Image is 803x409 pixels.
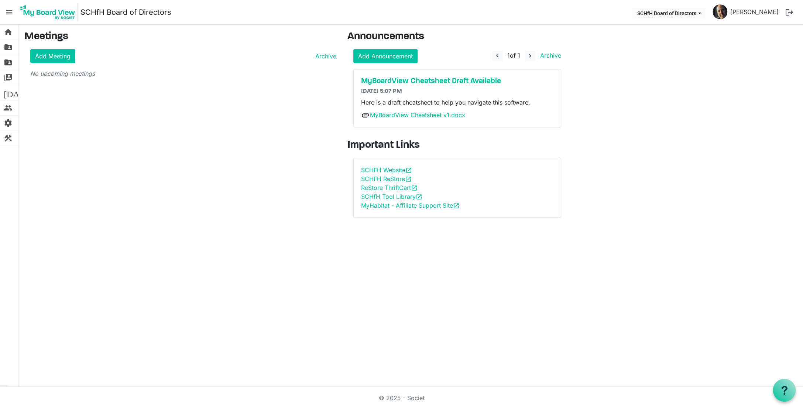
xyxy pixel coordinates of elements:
span: of 1 [507,52,520,59]
a: © 2025 - Societ [379,394,425,402]
a: MyHabitat - Affiliate Support Siteopen_in_new [361,202,460,209]
span: attachment [361,111,370,120]
span: navigate_before [494,52,501,59]
span: [DATE] 5:07 PM [361,88,402,94]
a: MyBoardView Cheatsheet Draft Available [361,77,553,86]
h3: Announcements [347,31,567,43]
a: My Board View Logo [18,3,80,21]
span: people [4,100,13,115]
button: SCHfH Board of Directors dropdownbutton [632,8,706,18]
a: Add Meeting [30,49,75,63]
p: Here is a draft cheatsheet to help you navigate this software. [361,98,553,107]
span: open_in_new [411,185,418,191]
a: [PERSON_NAME] [727,4,782,19]
span: settings [4,116,13,130]
a: Add Announcement [353,49,418,63]
button: logout [782,4,797,20]
span: home [4,25,13,40]
a: SCHfH Tool Libraryopen_in_new [361,193,422,200]
img: My Board View Logo [18,3,78,21]
span: navigate_next [527,52,533,59]
h3: Important Links [347,139,567,152]
button: navigate_before [492,51,502,62]
span: construction [4,131,13,146]
a: Archive [537,52,561,59]
a: SCHfH Board of Directors [80,5,171,20]
a: ReStore ThriftCartopen_in_new [361,184,418,191]
span: 1 [507,52,510,59]
a: MyBoardView Cheatsheet v1.docx [370,111,465,119]
a: SCHFH Websiteopen_in_new [361,166,412,174]
p: No upcoming meetings [30,69,336,78]
img: yBGpWBoWnom3Zw7BMdEWlLVUZpYoI47Jpb9souhwf1jEgJUyyu107S__lmbQQ54c4KKuLw7hNP5JKuvjTEF3_w_thumb.png [713,4,727,19]
span: folder_shared [4,40,13,55]
span: open_in_new [416,194,422,200]
button: navigate_next [525,51,535,62]
span: open_in_new [453,202,460,209]
span: open_in_new [405,176,412,183]
span: menu [2,5,16,19]
span: switch_account [4,70,13,85]
span: [DATE] [4,85,32,100]
span: folder_shared [4,55,13,70]
span: open_in_new [405,167,412,174]
a: Archive [312,52,336,61]
h3: Meetings [24,31,336,43]
a: SCHFH ReStoreopen_in_new [361,175,412,183]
